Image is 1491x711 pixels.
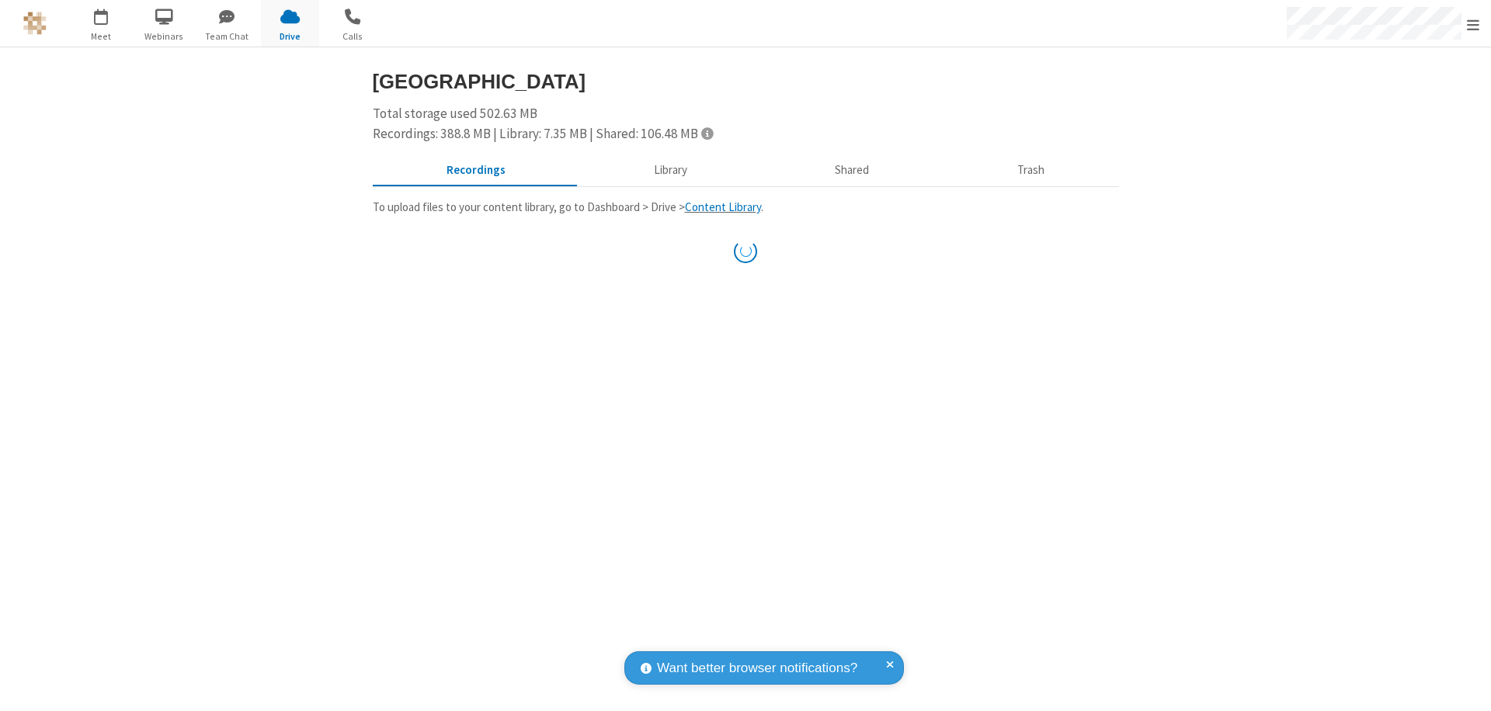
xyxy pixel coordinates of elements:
div: Recordings: 388.8 MB | Library: 7.35 MB | Shared: 106.48 MB [373,124,1119,144]
span: Want better browser notifications? [657,658,857,678]
button: Content library [579,156,761,186]
a: Content Library [685,199,761,214]
img: QA Selenium DO NOT DELETE OR CHANGE [23,12,47,35]
span: Team Chat [198,29,256,43]
button: Trash [944,156,1119,186]
span: Webinars [135,29,193,43]
span: Totals displayed include files that have been moved to the trash. [701,127,713,140]
p: To upload files to your content library, go to Dashboard > Drive > . [373,199,1119,217]
h3: [GEOGRAPHIC_DATA] [373,71,1119,92]
span: Meet [72,29,130,43]
button: Shared during meetings [761,156,944,186]
span: Calls [324,29,382,43]
span: Drive [261,29,319,43]
div: Total storage used 502.63 MB [373,104,1119,144]
button: Recorded meetings [373,156,580,186]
